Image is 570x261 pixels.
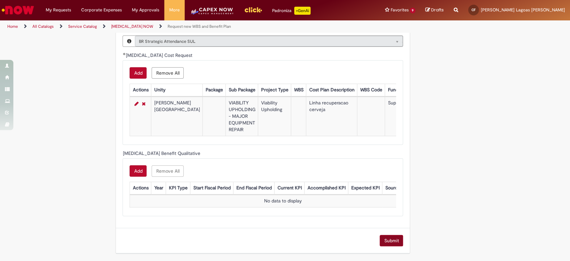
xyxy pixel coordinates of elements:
[380,235,403,246] button: Submit
[130,195,436,207] td: No data to display
[274,182,305,194] th: Current KPI
[123,36,135,47] button: Bucket, Preview this record BR Strategic Attendance SUL
[133,100,140,108] a: Edit Row 1
[81,7,122,13] span: Corporate Expenses
[258,84,291,96] th: Project Type
[132,7,159,13] span: My Approvals
[151,182,166,194] th: Year
[382,182,403,194] th: Source
[7,24,18,29] a: Home
[151,84,203,96] th: Unity
[291,84,306,96] th: WBS
[123,53,126,55] span: Required Filled
[233,182,274,194] th: End Fiscal Period
[385,84,423,96] th: Functional Area
[130,84,151,96] th: Actions
[166,182,190,194] th: KPI Type
[135,36,403,47] a: BR Strategic Attendance SULClear field Bucket
[390,7,408,13] span: Favorites
[68,24,97,29] a: Service Catalog
[348,182,382,194] th: Expected KPI
[130,67,147,79] button: Add a row for CAPEX Cost Request
[410,8,415,13] span: 9
[226,84,258,96] th: Sub Package
[190,7,234,20] img: CapexLogo5.png
[169,7,180,13] span: More
[111,24,153,29] a: [MEDICAL_DATA] NOW
[258,97,291,136] td: Viability Upholding
[306,97,357,136] td: Linha recuperacao cerveja
[130,165,147,177] button: Add a row for Capex Benefit Qualitative
[425,7,444,13] a: Drafts
[244,5,262,15] img: click_logo_yellow_360x200.png
[151,97,203,136] td: [PERSON_NAME][GEOGRAPHIC_DATA]
[139,36,386,47] span: BR Strategic Attendance SUL
[431,7,444,13] span: Drafts
[130,182,151,194] th: Actions
[305,182,348,194] th: Accomplished KPI
[190,182,233,194] th: Start Fiscal Period
[357,84,385,96] th: WBS Code
[126,52,193,58] span: [MEDICAL_DATA] Cost Request
[306,84,357,96] th: Cost Plan Description
[385,97,423,136] td: Supply
[140,100,147,108] a: Remove Row 1
[203,84,226,96] th: Package
[168,24,231,29] a: Request new WBS and Benefit Plan
[152,67,184,79] button: Remove all rows for CAPEX Cost Request
[32,24,54,29] a: All Catalogs
[5,20,375,33] ul: Page breadcrumbs
[272,7,311,15] div: Padroniza
[294,7,311,15] p: +GenAi
[481,7,565,13] span: [PERSON_NAME] Lagoas [PERSON_NAME]
[123,150,201,156] span: [MEDICAL_DATA] Benefit Qualitative
[1,3,35,17] img: ServiceNow
[471,8,476,12] span: CF
[46,7,71,13] span: My Requests
[226,97,258,136] td: VIABILITY UPHOLDING - MAJOR EQUIPMENT REPAIR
